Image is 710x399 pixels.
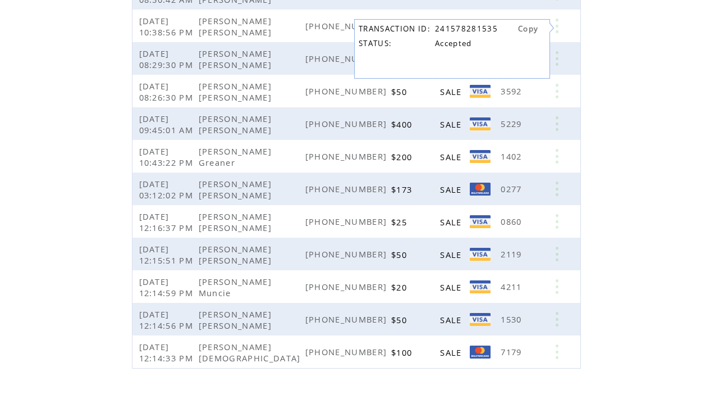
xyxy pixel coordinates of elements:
span: 4211 [501,281,524,292]
span: [PERSON_NAME] [PERSON_NAME] [199,309,274,331]
span: TRANSACTION ID: [359,24,430,34]
span: 241578281535 [435,24,498,34]
span: [DATE] 08:29:30 PM [139,48,196,70]
img: Visa [470,215,491,228]
span: 0860 [501,216,524,227]
span: $20 [391,282,410,293]
span: 0277 [501,183,524,194]
span: [PHONE_NUMBER] [305,248,390,260]
span: [PERSON_NAME] [PERSON_NAME] [199,80,274,103]
span: [PERSON_NAME] [PERSON_NAME] [199,243,274,266]
span: SALE [440,314,464,325]
span: [PERSON_NAME] [DEMOGRAPHIC_DATA] [199,341,304,364]
span: SALE [440,216,464,228]
span: $50 [391,249,410,260]
span: [PHONE_NUMBER] [305,314,390,325]
img: Visa [470,150,491,163]
span: [DATE] 12:16:37 PM [139,211,196,233]
img: Visa [470,117,491,130]
span: $100 [391,347,415,358]
span: SALE [440,184,464,195]
img: Visa [470,248,491,261]
span: [DATE] 10:43:22 PM [139,146,196,168]
span: [DATE] 12:14:59 PM [139,276,196,298]
span: 1402 [501,151,524,162]
span: SALE [440,347,464,358]
img: VISA [470,313,491,326]
img: MC [470,346,491,359]
span: $173 [391,184,415,195]
span: $50 [391,314,410,325]
span: [PERSON_NAME] Greaner [199,146,272,168]
span: [PHONE_NUMBER] [305,20,390,31]
span: $400 [391,119,415,130]
img: Mastercard [470,183,491,196]
span: [PERSON_NAME] [PERSON_NAME] [199,178,274,201]
span: STATUS: [359,38,392,48]
span: [PERSON_NAME] [PERSON_NAME] [199,211,274,233]
span: SALE [440,282,464,293]
span: [DATE] 12:14:56 PM [139,309,196,331]
span: [PHONE_NUMBER] [305,216,390,227]
span: [DATE] 10:38:56 PM [139,15,196,38]
span: [DATE] 09:45:01 AM [139,113,196,135]
span: SALE [440,151,464,162]
span: 1530 [501,314,524,325]
span: [PHONE_NUMBER] [305,281,390,292]
span: Accepted [435,38,472,48]
span: [PHONE_NUMBER] [305,118,390,129]
span: [PERSON_NAME] [PERSON_NAME] [199,113,274,135]
span: 2119 [501,248,524,260]
span: [DATE] 03:12:02 PM [139,178,196,201]
span: [DATE] 08:26:30 PM [139,80,196,103]
span: [PHONE_NUMBER] [305,346,390,357]
span: $200 [391,151,415,162]
span: 7179 [501,346,524,357]
span: [PERSON_NAME] Muncie [199,276,272,298]
span: [DATE] 12:14:33 PM [139,341,196,364]
span: [PHONE_NUMBER] [305,85,390,97]
span: SALE [440,249,464,260]
img: Visa [470,280,491,293]
span: [PERSON_NAME] [PERSON_NAME] [199,15,274,38]
span: [DATE] 12:15:51 PM [139,243,196,266]
span: 5229 [501,118,524,129]
a: Copy [518,24,538,34]
span: [PHONE_NUMBER] [305,183,390,194]
span: [PERSON_NAME] [PERSON_NAME] [199,48,274,70]
span: [PHONE_NUMBER] [305,151,390,162]
span: SALE [440,119,464,130]
span: [PHONE_NUMBER] [305,53,390,64]
span: $25 [391,216,410,228]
